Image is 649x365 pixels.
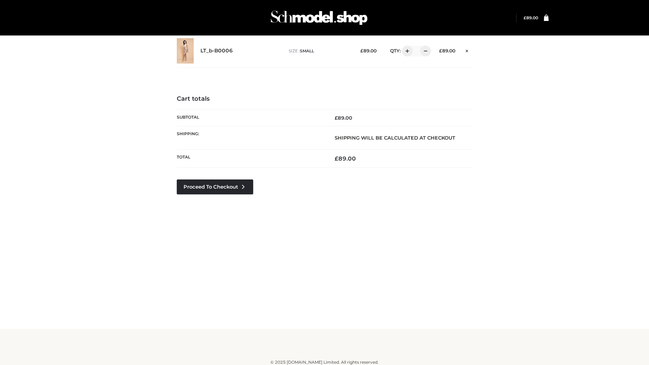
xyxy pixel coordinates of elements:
[177,95,472,103] h4: Cart totals
[177,109,324,126] th: Subtotal
[335,155,338,162] span: £
[360,48,363,53] span: £
[524,15,538,20] a: £89.00
[177,179,253,194] a: Proceed to Checkout
[177,126,324,149] th: Shipping:
[335,115,352,121] bdi: 89.00
[439,48,455,53] bdi: 89.00
[383,46,429,56] div: QTY:
[360,48,377,53] bdi: 89.00
[200,48,233,54] a: LT_b-B0006
[300,48,314,53] span: SMALL
[524,15,526,20] span: £
[289,48,350,54] p: size :
[462,46,472,54] a: Remove this item
[335,115,338,121] span: £
[524,15,538,20] bdi: 89.00
[335,135,455,141] strong: Shipping will be calculated at checkout
[335,155,356,162] bdi: 89.00
[177,38,194,64] img: LT_b-B0006 - SMALL
[177,150,324,168] th: Total
[439,48,442,53] span: £
[268,4,370,31] img: Schmodel Admin 964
